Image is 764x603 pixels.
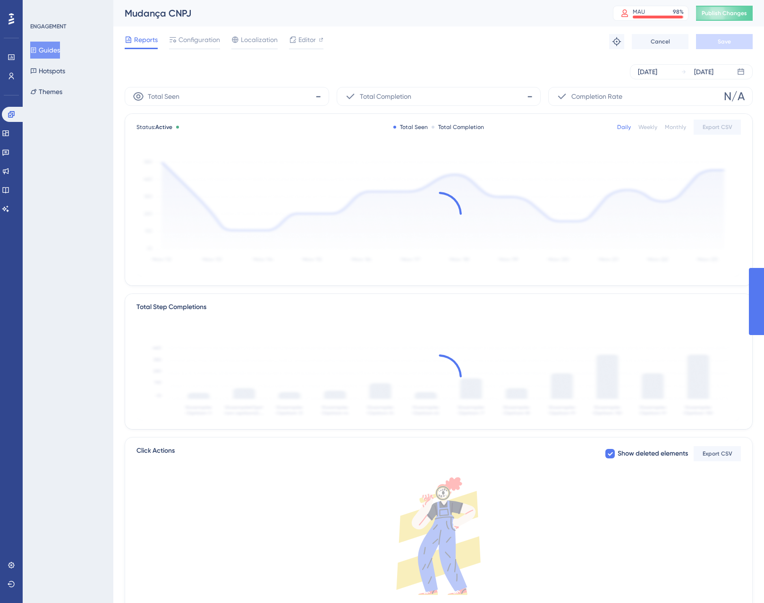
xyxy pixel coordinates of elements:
[178,34,220,45] span: Configuration
[724,566,753,594] iframe: UserGuiding AI Assistant Launcher
[241,34,278,45] span: Localization
[571,91,622,102] span: Completion Rate
[136,445,175,462] span: Click Actions
[618,448,688,459] span: Show deleted elements
[617,123,631,131] div: Daily
[703,450,732,457] span: Export CSV
[703,123,732,131] span: Export CSV
[638,123,657,131] div: Weekly
[694,446,741,461] button: Export CSV
[315,89,321,104] span: -
[134,34,158,45] span: Reports
[30,83,62,100] button: Themes
[30,23,66,30] div: ENGAGEMENT
[696,34,753,49] button: Save
[702,9,747,17] span: Publish Changes
[360,91,411,102] span: Total Completion
[298,34,316,45] span: Editor
[136,301,206,313] div: Total Step Completions
[633,8,645,16] div: MAU
[665,123,686,131] div: Monthly
[136,123,172,131] span: Status:
[30,62,65,79] button: Hotspots
[673,8,684,16] div: 98 %
[155,124,172,130] span: Active
[125,7,589,20] div: Mudança CNPJ
[694,66,713,78] div: [DATE]
[694,120,741,135] button: Export CSV
[651,38,670,45] span: Cancel
[393,123,428,131] div: Total Seen
[696,6,753,21] button: Publish Changes
[718,38,731,45] span: Save
[432,123,484,131] div: Total Completion
[632,34,688,49] button: Cancel
[148,91,179,102] span: Total Seen
[638,66,657,78] div: [DATE]
[30,42,60,59] button: Guides
[527,89,533,104] span: -
[724,89,745,104] span: N/A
